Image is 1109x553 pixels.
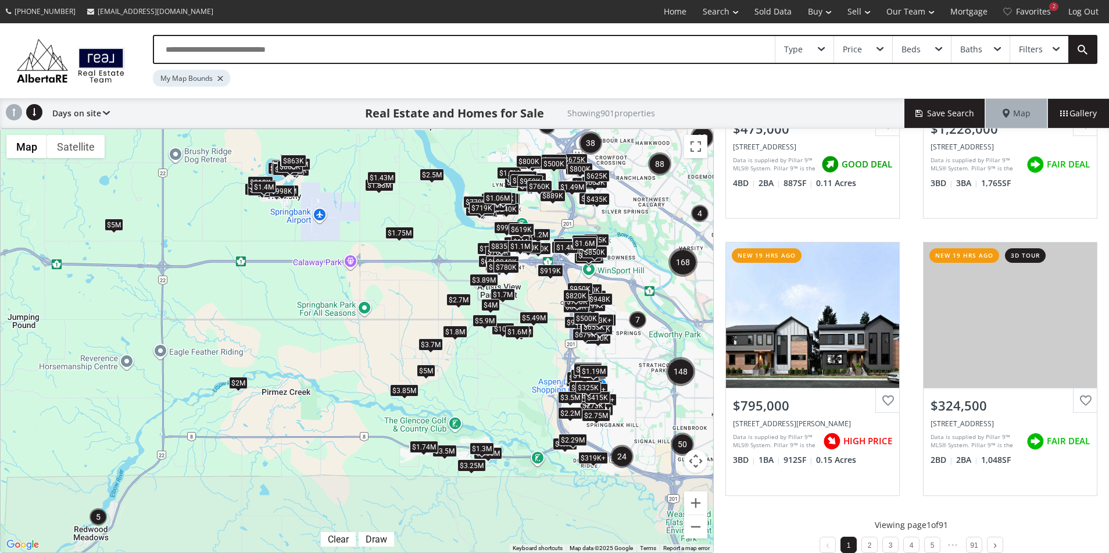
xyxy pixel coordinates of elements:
[816,454,856,466] span: 0.15 Acres
[1060,108,1097,119] span: Gallery
[12,36,130,85] img: Logo
[47,135,105,158] button: Show satellite imagery
[509,171,537,183] div: $1.03M
[470,274,498,286] div: $3.89M
[493,203,519,215] div: $240K
[1024,430,1047,453] img: rating icon
[733,397,892,415] div: $795,000
[229,377,248,389] div: $2M
[574,252,604,264] div: $330K+
[584,193,610,205] div: $435K
[505,326,530,338] div: $1.6M
[759,454,781,466] span: 1 BA
[98,6,213,16] span: [EMAIL_ADDRESS][DOMAIN_NAME]
[684,515,707,538] button: Zoom out
[363,534,390,545] div: Draw
[784,45,803,53] div: Type
[587,293,613,305] div: $948K
[268,162,296,174] div: $1.05M
[610,445,634,468] div: 24
[579,131,602,155] div: 38
[153,70,230,87] div: My Map Bounds
[463,196,493,208] div: $770K+
[567,283,593,295] div: $950K
[105,219,123,231] div: $5M
[684,491,707,515] button: Zoom in
[584,234,609,246] div: $675K
[578,452,608,464] div: $319K+
[90,508,107,526] div: 5
[508,240,532,252] div: $1.1M
[446,294,471,306] div: $2.7M
[820,430,843,453] img: rating icon
[842,158,892,170] span: GOOD DEAL
[931,177,953,189] span: 3 BD
[263,185,291,198] div: $1.45M
[359,534,394,545] div: Click to draw.
[875,519,948,531] p: Viewing page 1 of 91
[587,323,613,335] div: $510K
[931,541,935,550] a: 5
[569,381,595,394] div: $975K
[466,204,494,216] div: $1.98M
[457,459,486,472] div: $3.25M
[574,363,602,376] div: $1.47M
[931,142,1090,152] div: 8445 Broadcast Avenue SW #701, Calgary, AB T3H 6B6
[385,227,414,239] div: $1.75M
[46,99,110,128] div: Days on site
[573,237,597,249] div: $1.6M
[493,256,519,268] div: $840K
[663,545,710,551] a: Report a map error
[252,181,276,193] div: $1.4M
[901,45,921,53] div: Beds
[481,193,507,205] div: $737K
[497,167,521,179] div: $1.5M
[784,177,813,189] span: 887 SF
[520,312,548,324] div: $5.49M
[579,192,607,205] div: $1.08M
[733,419,892,429] div: 11 Beaupre Crescent NW, Calgary, AB T3B 2S9
[911,230,1109,507] a: new 19 hrs ago3d tour$324,500[STREET_ADDRESS]Data is supplied by Pillar 9™ MLS® System. Pillar 9™...
[970,541,978,550] a: 91
[1049,2,1058,11] div: 2
[566,374,592,387] div: $520K
[541,154,567,166] div: $610K
[981,177,1011,189] span: 1,765 SF
[81,1,219,22] a: [EMAIL_ADDRESS][DOMAIN_NAME]
[474,447,502,459] div: $2.55M
[580,399,606,412] div: $273K
[1047,158,1090,170] span: FAIR DEAL
[248,176,273,188] div: $810K
[1047,435,1090,447] span: FAIR DEAL
[931,120,1090,138] div: $1,228,000
[432,445,457,457] div: $3.5M
[562,154,588,166] div: $675K
[986,99,1047,128] div: Map
[245,183,273,195] div: $1.78M
[579,365,608,377] div: $1.19M
[420,169,444,181] div: $2.5M
[321,534,356,545] div: Click to clear.
[473,315,497,327] div: $5.9M
[281,155,306,167] div: $863K
[526,229,550,241] div: $1.2M
[931,454,953,466] span: 2 BD
[1024,153,1047,176] img: rating icon
[759,177,781,189] span: 2 BA
[553,438,577,450] div: $1.1M
[904,99,986,128] button: Save Search
[492,323,514,335] div: $10M
[517,175,543,187] div: $950K
[931,156,1021,173] div: Data is supplied by Pillar 9™ MLS® System. Pillar 9™ is the owner of the copyright in its MLS® Sy...
[491,288,515,301] div: $1.7M
[470,443,494,455] div: $1.3M
[410,441,438,453] div: $1.74M
[271,163,297,175] div: $692K
[843,45,862,53] div: Price
[581,321,606,333] div: $668K
[573,329,598,341] div: $679K
[570,545,633,551] span: Map data ©2025 Google
[584,314,614,326] div: $373K+
[784,454,813,466] span: 912 SF
[582,409,610,422] div: $2.75M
